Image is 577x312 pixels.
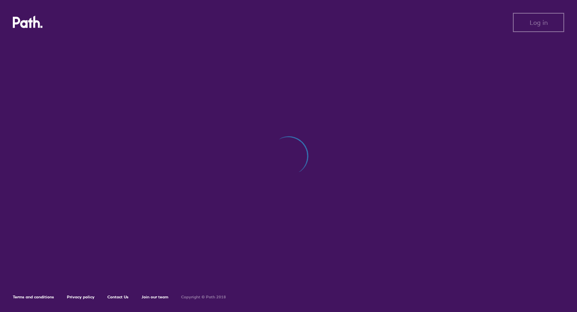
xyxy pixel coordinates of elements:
[13,294,54,300] a: Terms and conditions
[141,294,168,300] a: Join our team
[107,294,129,300] a: Contact Us
[181,295,226,300] h6: Copyright © Path 2018
[67,294,95,300] a: Privacy policy
[530,19,548,26] span: Log in
[513,13,564,32] button: Log in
